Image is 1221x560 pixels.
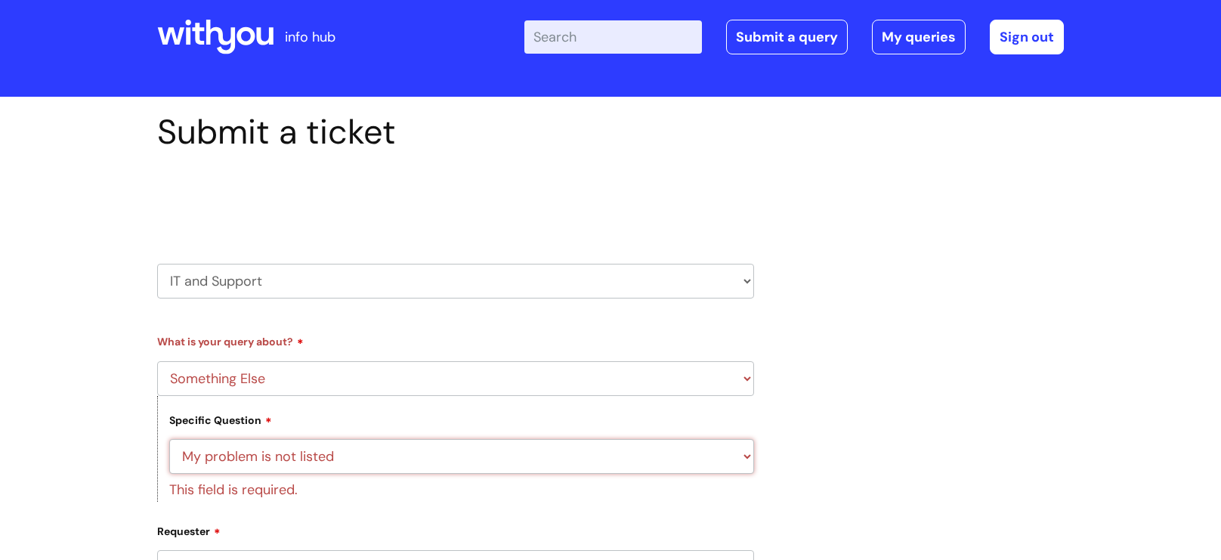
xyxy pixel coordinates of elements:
[990,20,1064,54] a: Sign out
[157,520,754,538] label: Requester
[157,112,754,153] h1: Submit a ticket
[157,187,754,215] h2: Select issue type
[726,20,848,54] a: Submit a query
[169,474,754,502] div: This field is required.
[157,330,754,348] label: What is your query about?
[872,20,966,54] a: My queries
[524,20,1064,54] div: | -
[524,20,702,54] input: Search
[285,25,335,49] p: info hub
[169,412,272,427] label: Specific Question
